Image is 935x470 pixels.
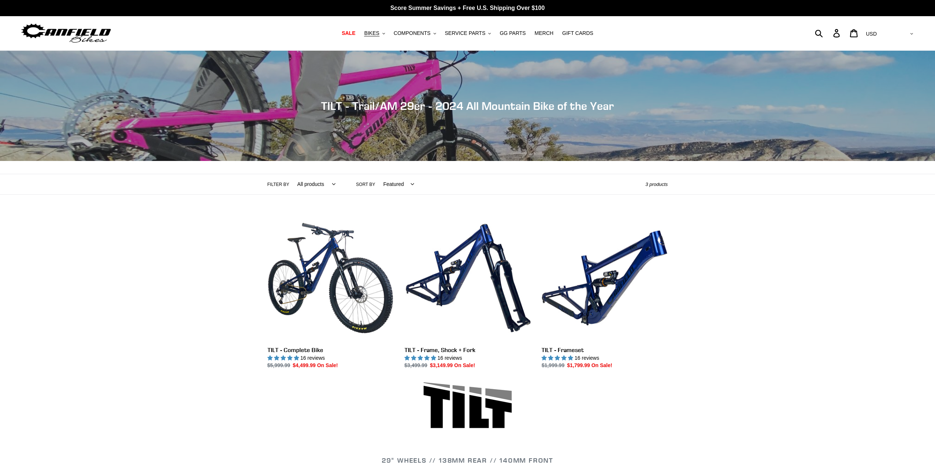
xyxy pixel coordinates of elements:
[382,456,553,464] span: 29" WHEELS // 138mm REAR // 140mm FRONT
[20,22,112,45] img: Canfield Bikes
[394,30,431,36] span: COMPONENTS
[819,25,838,41] input: Search
[645,182,668,187] span: 3 products
[267,181,290,188] label: Filter by
[390,28,440,38] button: COMPONENTS
[562,30,593,36] span: GIFT CARDS
[364,30,379,36] span: BIKES
[558,28,597,38] a: GIFT CARDS
[445,30,485,36] span: SERVICE PARTS
[535,30,553,36] span: MERCH
[496,28,529,38] a: GG PARTS
[338,28,359,38] a: SALE
[360,28,388,38] button: BIKES
[356,181,375,188] label: Sort by
[441,28,495,38] button: SERVICE PARTS
[500,30,526,36] span: GG PARTS
[531,28,557,38] a: MERCH
[342,30,355,36] span: SALE
[321,99,614,112] span: TILT - Trail/AM 29er - 2024 All Mountain Bike of the Year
